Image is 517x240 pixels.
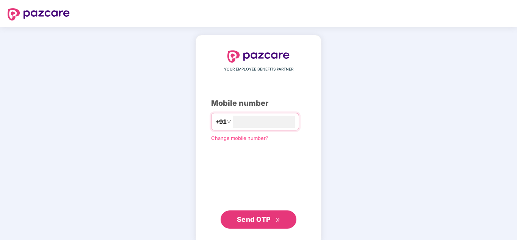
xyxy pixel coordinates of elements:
span: Send OTP [237,215,271,223]
span: YOUR EMPLOYEE BENEFITS PARTNER [224,66,293,72]
img: logo [227,50,290,63]
span: double-right [276,218,280,223]
img: logo [8,8,70,20]
span: down [227,119,231,124]
button: Send OTPdouble-right [221,210,296,229]
a: Change mobile number? [211,135,268,141]
div: Mobile number [211,97,306,109]
span: +91 [215,117,227,127]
